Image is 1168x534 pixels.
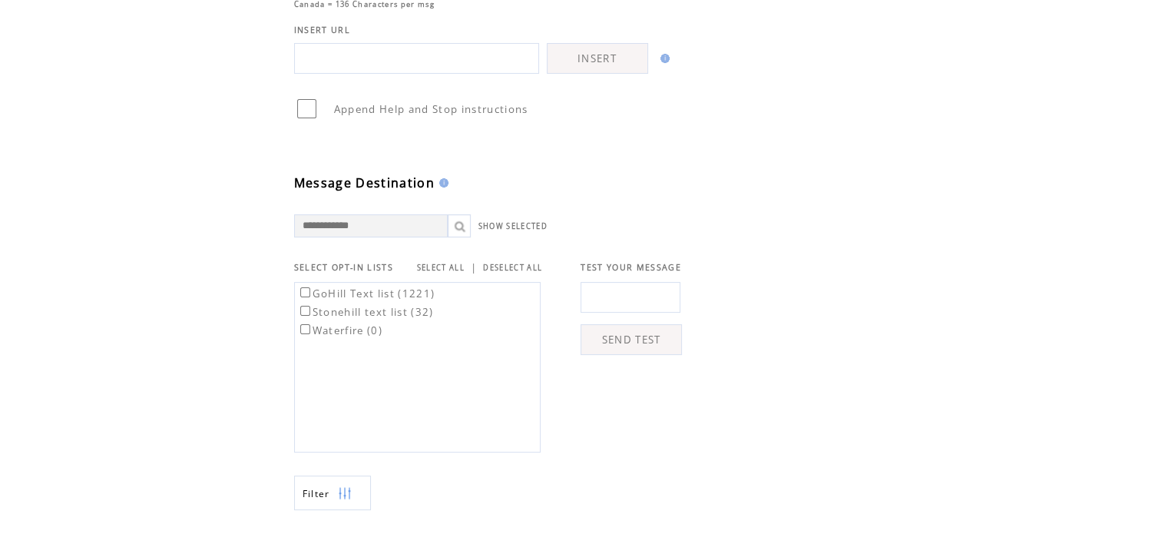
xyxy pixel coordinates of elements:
img: help.gif [435,178,448,187]
span: INSERT URL [294,25,350,35]
span: Append Help and Stop instructions [334,102,528,116]
a: SEND TEST [581,324,682,355]
a: SELECT ALL [417,263,465,273]
a: Filter [294,476,371,510]
label: Waterfire (0) [297,323,382,337]
img: help.gif [656,54,670,63]
span: Show filters [303,487,330,500]
input: GoHill Text list (1221) [300,287,310,297]
label: Stonehill text list (32) [297,305,434,319]
a: SHOW SELECTED [478,221,548,231]
a: INSERT [547,43,648,74]
input: Waterfire (0) [300,324,310,334]
span: Message Destination [294,174,435,191]
span: TEST YOUR MESSAGE [581,262,681,273]
span: SELECT OPT-IN LISTS [294,262,393,273]
img: filters.png [338,476,352,511]
input: Stonehill text list (32) [300,306,310,316]
label: GoHill Text list (1221) [297,287,435,300]
span: | [471,260,477,274]
a: DESELECT ALL [483,263,542,273]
